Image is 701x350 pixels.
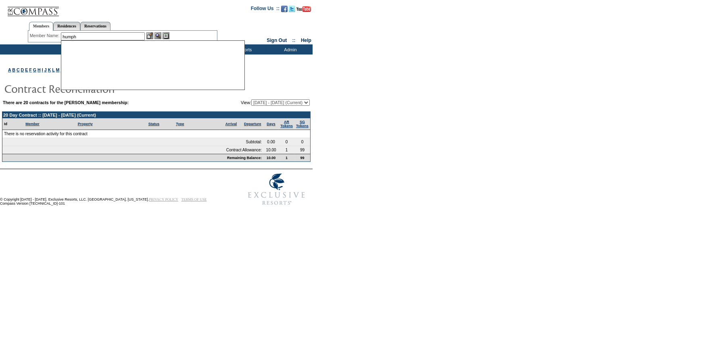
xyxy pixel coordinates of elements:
td: 20 Day Contract :: [DATE] - [DATE] (Current) [2,112,310,118]
td: Admin [266,44,313,54]
img: b_edit.gif [146,32,153,39]
a: G [33,67,36,72]
a: M [56,67,60,72]
a: B [12,67,15,72]
td: 99 [294,146,310,154]
div: Member Name: [30,32,61,39]
a: F [29,67,32,72]
a: D [21,67,24,72]
img: Follow us on Twitter [289,6,295,12]
b: There are 20 contracts for the [PERSON_NAME] membership: [3,100,129,105]
a: Help [301,38,311,43]
a: Departure [244,122,261,126]
td: Id [2,118,24,130]
img: Subscribe to our YouTube Channel [296,6,311,12]
a: A [8,67,11,72]
td: 10.00 [263,154,279,161]
a: PRIVACY POLICY [149,197,178,201]
a: Arrival [225,122,237,126]
td: 99 [294,154,310,161]
a: Type [176,122,184,126]
td: 0.00 [263,138,279,146]
a: Residences [53,22,80,30]
img: View [154,32,161,39]
a: L [52,67,54,72]
a: TERMS OF USE [182,197,207,201]
a: Subscribe to our YouTube Channel [296,8,311,13]
td: 0 [279,138,294,146]
img: Exclusive Resorts [240,169,313,210]
span: :: [292,38,296,43]
a: Follow us on Twitter [289,8,295,13]
td: Follow Us :: [251,5,280,15]
a: J [44,67,47,72]
img: Reservations [163,32,169,39]
a: Days [267,122,275,126]
td: Subtotal: [2,138,263,146]
a: Become our fan on Facebook [281,8,288,13]
a: Property [78,122,93,126]
a: Member [25,122,40,126]
td: Contract Allowance: [2,146,263,154]
img: pgTtlContractReconciliation.gif [4,80,165,96]
td: Remaining Balance: [2,154,263,161]
a: Reservations [80,22,111,30]
a: Sign Out [267,38,287,43]
td: View: [201,99,310,106]
a: K [48,67,51,72]
a: Status [148,122,160,126]
a: Members [29,22,54,31]
td: 0 [294,138,310,146]
td: 1 [279,154,294,161]
a: H [38,67,41,72]
td: 1 [279,146,294,154]
a: ARTokens [280,120,293,128]
a: SGTokens [296,120,309,128]
td: There is no reservation activity for this contract [2,130,310,138]
img: Become our fan on Facebook [281,6,288,12]
td: 10.00 [263,146,279,154]
a: E [25,67,28,72]
a: C [17,67,20,72]
a: I [42,67,43,72]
